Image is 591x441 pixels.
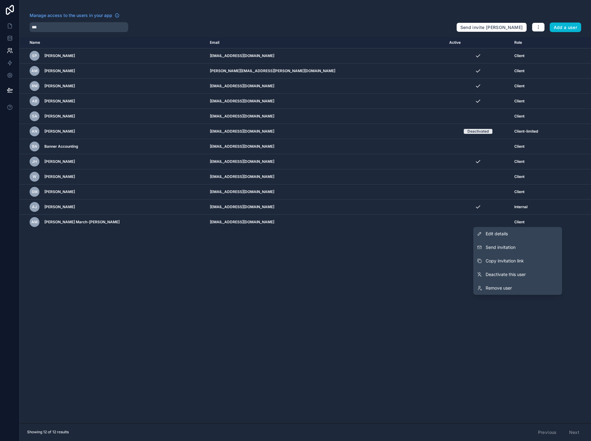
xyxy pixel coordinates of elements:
[32,129,37,134] span: AN
[44,53,75,58] span: [PERSON_NAME]
[44,129,75,134] span: [PERSON_NAME]
[32,84,38,89] span: RM
[550,23,581,32] button: Add a user
[467,129,489,134] div: Deactivated
[206,79,446,94] td: [EMAIL_ADDRESS][DOMAIN_NAME]
[32,204,37,209] span: AJ
[486,231,508,237] span: Edit details
[514,189,524,194] span: Client
[514,68,524,73] span: Client
[44,159,75,164] span: [PERSON_NAME]
[44,114,75,119] span: [PERSON_NAME]
[20,37,206,48] th: Name
[206,94,446,109] td: [EMAIL_ADDRESS][DOMAIN_NAME]
[514,114,524,119] span: Client
[32,189,38,194] span: SM
[32,114,37,119] span: SA
[514,129,538,134] span: Client-limited
[514,99,524,104] span: Client
[486,244,516,250] span: Send invitation
[456,23,527,32] button: Send invite [PERSON_NAME]
[473,268,562,281] a: Deactivate this user
[514,159,524,164] span: Client
[44,174,75,179] span: [PERSON_NAME]
[31,68,38,73] span: AM
[206,169,446,184] td: [EMAIL_ADDRESS][DOMAIN_NAME]
[30,12,112,19] span: Manage access to the users in your app
[31,220,38,225] span: AM
[44,220,120,225] span: [PERSON_NAME] March-[PERSON_NAME]
[206,200,446,215] td: [EMAIL_ADDRESS][DOMAIN_NAME]
[206,37,446,48] th: Email
[206,124,446,139] td: [EMAIL_ADDRESS][DOMAIN_NAME]
[44,68,75,73] span: [PERSON_NAME]
[206,109,446,124] td: [EMAIL_ADDRESS][DOMAIN_NAME]
[511,37,567,48] th: Role
[446,37,511,48] th: Active
[473,241,562,254] button: Send invitation
[514,144,524,149] span: Client
[20,37,591,423] div: scrollable content
[473,254,562,268] button: Copy invitation link
[514,53,524,58] span: Client
[206,184,446,200] td: [EMAIL_ADDRESS][DOMAIN_NAME]
[44,144,78,149] span: Banner Accounting
[473,227,562,241] a: Edit details
[33,174,36,179] span: W
[486,271,526,278] span: Deactivate this user
[486,258,524,264] span: Copy invitation link
[206,48,446,64] td: [EMAIL_ADDRESS][DOMAIN_NAME]
[44,84,75,89] span: [PERSON_NAME]
[206,154,446,169] td: [EMAIL_ADDRESS][DOMAIN_NAME]
[44,204,75,209] span: [PERSON_NAME]
[30,12,120,19] a: Manage access to the users in your app
[206,64,446,79] td: [PERSON_NAME][EMAIL_ADDRESS][PERSON_NAME][DOMAIN_NAME]
[514,204,528,209] span: Internal
[206,139,446,154] td: [EMAIL_ADDRESS][DOMAIN_NAME]
[32,53,37,58] span: SP
[44,189,75,194] span: [PERSON_NAME]
[486,285,512,291] span: Remove user
[27,430,69,435] span: Showing 12 of 12 results
[32,99,37,104] span: AB
[514,220,524,225] span: Client
[32,144,37,149] span: BA
[206,215,446,230] td: [EMAIL_ADDRESS][DOMAIN_NAME]
[514,174,524,179] span: Client
[44,99,75,104] span: [PERSON_NAME]
[473,281,562,295] a: Remove user
[32,159,37,164] span: JH
[514,84,524,89] span: Client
